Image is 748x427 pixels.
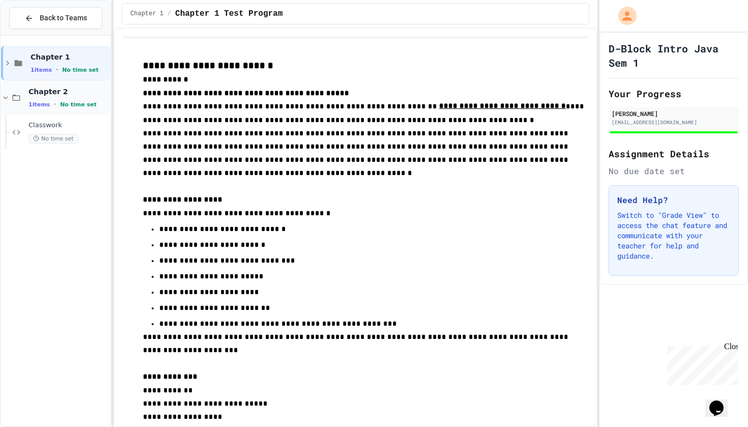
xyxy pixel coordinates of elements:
h3: Need Help? [617,194,730,206]
div: [EMAIL_ADDRESS][DOMAIN_NAME] [612,119,736,126]
span: • [56,66,58,74]
div: My Account [608,4,639,27]
span: 1 items [28,101,50,108]
span: Chapter 1 [130,10,163,18]
span: No time set [28,134,78,144]
h1: D-Block Intro Java Sem 1 [609,41,739,70]
span: • [54,100,56,108]
div: Chat with us now!Close [4,4,70,65]
span: Chapter 2 [28,87,108,96]
button: Back to Teams [9,7,102,29]
iframe: chat widget [664,342,738,385]
span: Back to Teams [40,13,87,23]
span: No time set [60,101,97,108]
h2: Assignment Details [609,147,739,161]
div: [PERSON_NAME] [612,109,736,118]
div: No due date set [609,165,739,177]
span: Chapter 1 [31,52,108,62]
span: / [167,10,171,18]
iframe: chat widget [705,386,738,417]
span: Chapter 1 Test Program [175,8,282,20]
h2: Your Progress [609,87,739,101]
span: Classwork [28,121,108,130]
span: 1 items [31,67,52,73]
p: Switch to "Grade View" to access the chat feature and communicate with your teacher for help and ... [617,210,730,261]
span: No time set [62,67,99,73]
